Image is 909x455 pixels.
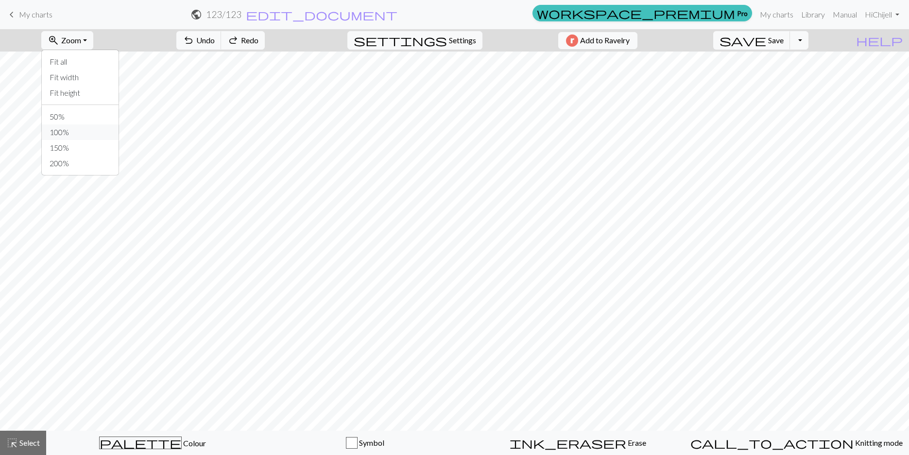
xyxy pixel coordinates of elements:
[532,5,752,21] a: Pro
[354,35,447,46] i: Settings
[196,35,215,45] span: Undo
[61,35,81,45] span: Zoom
[713,31,790,50] button: Save
[42,54,119,70] button: Fit all
[241,35,258,45] span: Redo
[48,34,59,47] span: zoom_in
[449,35,476,46] span: Settings
[221,31,265,50] button: Redo
[183,34,194,47] span: undo
[41,31,93,50] button: Zoom
[100,436,181,450] span: palette
[206,9,241,20] h2: 123 / 123
[829,5,861,24] a: Manual
[6,436,18,450] span: highlight_alt
[580,35,630,47] span: Add to Ravelry
[246,8,397,21] span: edit_document
[6,6,52,23] a: My charts
[259,431,472,455] button: Symbol
[347,31,482,50] button: SettingsSettings
[626,438,646,447] span: Erase
[720,34,766,47] span: save
[176,31,222,50] button: Undo
[227,34,239,47] span: redo
[684,431,909,455] button: Knitting mode
[354,34,447,47] span: settings
[566,35,578,47] img: Ravelry
[19,10,52,19] span: My charts
[797,5,829,24] a: Library
[42,85,119,101] button: Fit height
[537,6,735,20] span: workspace_premium
[42,140,119,156] button: 150%
[756,5,797,24] a: My charts
[42,70,119,85] button: Fit width
[18,438,40,447] span: Select
[690,436,854,450] span: call_to_action
[854,438,903,447] span: Knitting mode
[42,124,119,140] button: 100%
[471,431,684,455] button: Erase
[861,5,903,24] a: HiChijell
[768,35,784,45] span: Save
[358,438,384,447] span: Symbol
[190,8,202,21] span: public
[42,109,119,124] button: 50%
[558,32,637,49] button: Add to Ravelry
[42,156,119,171] button: 200%
[856,34,903,47] span: help
[6,8,17,21] span: keyboard_arrow_left
[46,431,259,455] button: Colour
[182,438,206,448] span: Colour
[510,436,626,450] span: ink_eraser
